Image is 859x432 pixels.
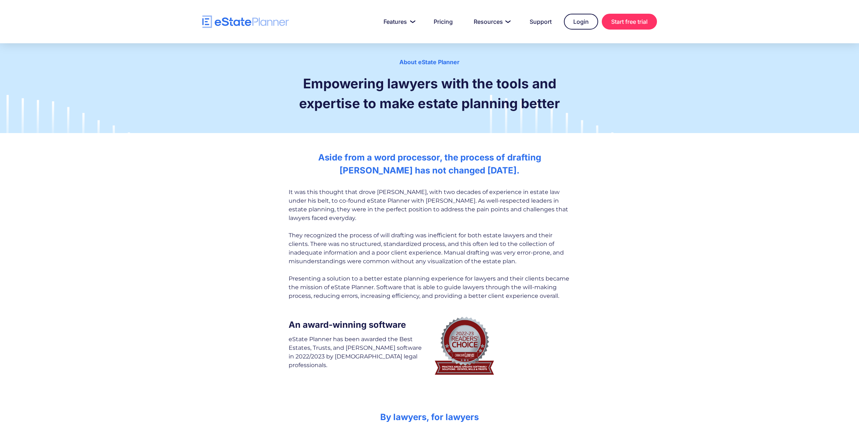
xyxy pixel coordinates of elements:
[289,74,570,113] h1: Empowering lawyers with the tools and expertise to make estate planning better
[425,14,461,29] a: Pricing
[521,14,560,29] a: Support
[433,315,496,378] img: Canadian Lawyer's award for best Estates, Wills, and Trusts software
[51,58,808,66] div: About eState Planner
[289,188,570,300] div: It was this thought that drove [PERSON_NAME], with two decades of experience in estate law under ...
[289,151,570,177] h2: Aside from a word processor, the process of drafting [PERSON_NAME] has not changed [DATE].
[289,411,570,424] h2: By lawyers, for lawyers
[375,14,421,29] a: Features
[202,16,289,28] a: home
[289,335,426,370] div: eState Planner has been awarded the Best Estates, Trusts, and [PERSON_NAME] software in 2022/2023...
[289,318,426,331] h2: An award-winning software
[564,14,598,30] a: Login
[465,14,517,29] a: Resources
[602,14,657,30] a: Start free trial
